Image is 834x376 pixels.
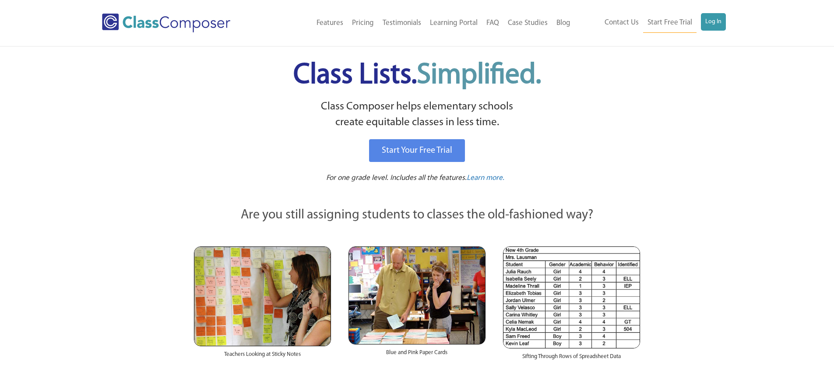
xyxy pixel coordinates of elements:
[701,13,726,31] a: Log In
[552,14,575,33] a: Blog
[382,146,452,155] span: Start Your Free Trial
[417,61,541,90] span: Simplified.
[348,344,486,365] div: Blue and Pink Paper Cards
[467,173,504,184] a: Learn more.
[312,14,348,33] a: Features
[348,246,486,344] img: Blue and Pink Paper Cards
[600,13,643,32] a: Contact Us
[293,61,541,90] span: Class Lists.
[426,14,482,33] a: Learning Portal
[194,246,331,346] img: Teachers Looking at Sticky Notes
[348,14,378,33] a: Pricing
[467,174,504,182] span: Learn more.
[503,246,640,348] img: Spreadsheets
[194,206,640,225] p: Are you still assigning students to classes the old-fashioned way?
[326,174,467,182] span: For one grade level. Includes all the features.
[503,348,640,369] div: Sifting Through Rows of Spreadsheet Data
[369,139,465,162] a: Start Your Free Trial
[575,13,726,33] nav: Header Menu
[643,13,697,33] a: Start Free Trial
[194,346,331,367] div: Teachers Looking at Sticky Notes
[482,14,503,33] a: FAQ
[102,14,230,32] img: Class Composer
[193,99,642,131] p: Class Composer helps elementary schools create equitable classes in less time.
[378,14,426,33] a: Testimonials
[266,14,575,33] nav: Header Menu
[503,14,552,33] a: Case Studies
